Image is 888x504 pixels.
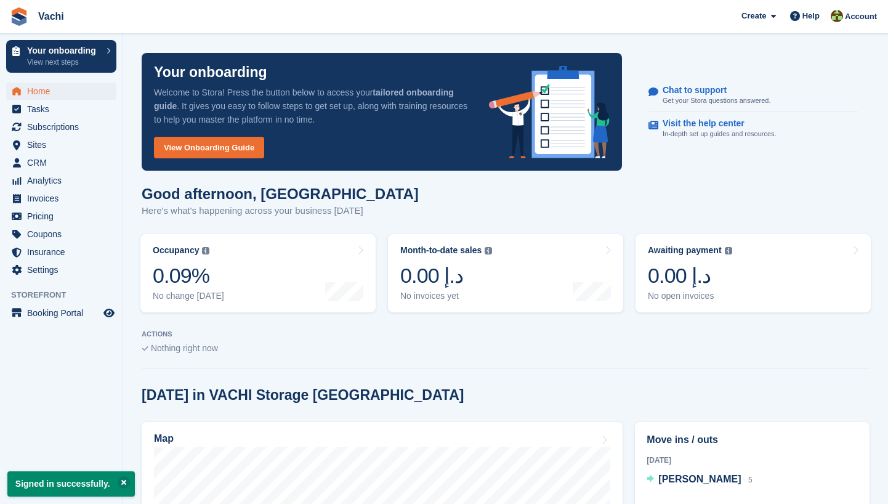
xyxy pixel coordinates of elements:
a: menu [6,154,116,171]
span: Insurance [27,243,101,261]
img: stora-icon-8386f47178a22dfd0bd8f6a31ec36ba5ce8667c1dd55bd0f319d3a0aa187defe.svg [10,7,28,26]
a: Occupancy 0.09% No change [DATE] [140,234,376,312]
a: menu [6,136,116,153]
h1: Good afternoon, [GEOGRAPHIC_DATA] [142,185,419,202]
a: menu [6,304,116,322]
a: menu [6,100,116,118]
img: onboarding-info-6c161a55d2c0e0a8cae90662b2fe09162a5109e8cc188191df67fb4f79e88e88.svg [489,66,610,158]
h2: Move ins / outs [647,433,858,447]
a: Preview store [102,306,116,320]
div: 0.09% [153,263,224,288]
span: Booking Portal [27,304,101,322]
h2: [DATE] in VACHI Storage [GEOGRAPHIC_DATA] [142,387,464,404]
a: Month-to-date sales 0.00 د.إ No invoices yet [388,234,623,312]
h2: Map [154,433,174,444]
div: 0.00 د.إ [400,263,492,288]
p: In-depth set up guides and resources. [663,129,777,139]
a: menu [6,118,116,136]
span: CRM [27,154,101,171]
div: No open invoices [648,291,732,301]
p: Your onboarding [154,65,267,79]
a: Chat to support Get your Stora questions answered. [648,79,858,113]
span: Coupons [27,226,101,243]
a: [PERSON_NAME] 5 [647,472,752,488]
a: menu [6,243,116,261]
span: Sites [27,136,101,153]
a: menu [6,172,116,189]
p: Welcome to Stora! Press the button below to access your . It gives you easy to follow steps to ge... [154,86,469,126]
p: Here's what's happening across your business [DATE] [142,204,419,218]
img: icon-info-grey-7440780725fd019a000dd9b08b2336e03edf1995a4989e88bcd33f0948082b44.svg [485,247,492,254]
span: Create [741,10,766,22]
span: Subscriptions [27,118,101,136]
span: Analytics [27,172,101,189]
p: Chat to support [663,85,761,96]
span: [PERSON_NAME] [658,474,741,484]
div: Awaiting payment [648,245,722,256]
p: ACTIONS [142,330,870,338]
p: Your onboarding [27,46,100,55]
span: Settings [27,261,101,278]
span: Home [27,83,101,100]
span: Account [845,10,877,23]
p: View next steps [27,57,100,68]
p: Get your Stora questions answered. [663,96,770,106]
img: Anete Gre [831,10,843,22]
a: Vachi [33,6,69,26]
div: [DATE] [647,455,858,466]
span: Pricing [27,208,101,225]
span: Invoices [27,190,101,207]
div: Occupancy [153,245,199,256]
span: Nothing right now [151,343,218,353]
span: Storefront [11,289,123,301]
a: menu [6,190,116,207]
p: Signed in successfully. [7,471,135,497]
div: No change [DATE] [153,291,224,301]
a: Visit the help center In-depth set up guides and resources. [648,112,858,145]
p: Visit the help center [663,118,767,129]
a: Your onboarding View next steps [6,40,116,73]
a: menu [6,83,116,100]
span: Tasks [27,100,101,118]
div: Month-to-date sales [400,245,482,256]
img: icon-info-grey-7440780725fd019a000dd9b08b2336e03edf1995a4989e88bcd33f0948082b44.svg [725,247,732,254]
a: menu [6,226,116,243]
div: 0.00 د.إ [648,263,732,288]
a: menu [6,261,116,278]
span: 5 [748,476,753,484]
a: Awaiting payment 0.00 د.إ No open invoices [636,234,871,312]
a: menu [6,208,116,225]
img: blank_slate_check_icon-ba018cac091ee9be17c0a81a6c232d5eb81de652e7a59be601be346b1b6ddf79.svg [142,346,148,351]
img: icon-info-grey-7440780725fd019a000dd9b08b2336e03edf1995a4989e88bcd33f0948082b44.svg [202,247,209,254]
span: Help [802,10,820,22]
a: View Onboarding Guide [154,137,264,158]
div: No invoices yet [400,291,492,301]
